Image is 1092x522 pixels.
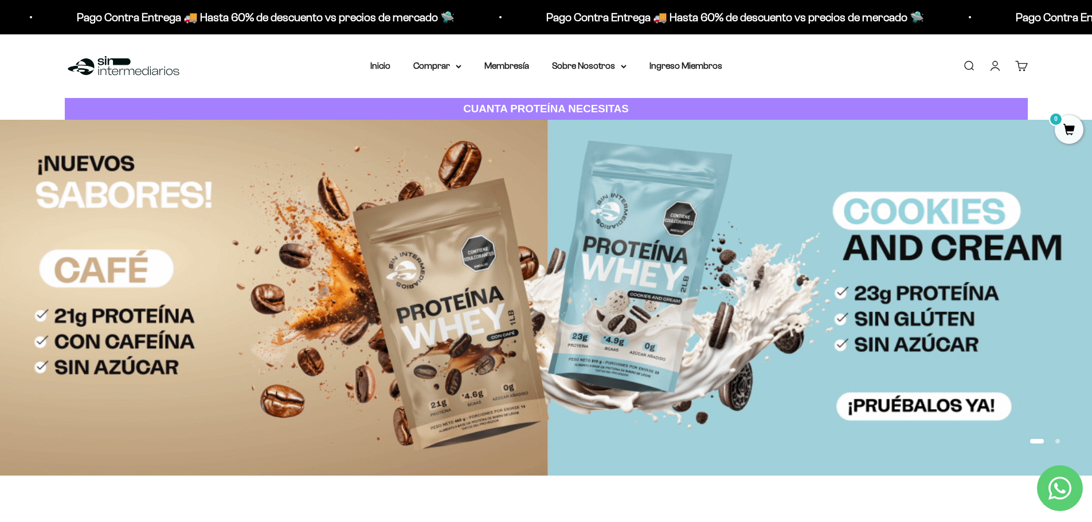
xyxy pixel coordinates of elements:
a: Inicio [370,61,390,70]
summary: Comprar [413,58,461,73]
a: CUANTA PROTEÍNA NECESITAS [65,98,1028,120]
a: Ingreso Miembros [649,61,722,70]
p: Pago Contra Entrega 🚚 Hasta 60% de descuento vs precios de mercado 🛸 [545,8,923,26]
p: Pago Contra Entrega 🚚 Hasta 60% de descuento vs precios de mercado 🛸 [76,8,453,26]
a: 0 [1055,124,1083,137]
a: Membresía [484,61,529,70]
strong: CUANTA PROTEÍNA NECESITAS [463,103,629,115]
summary: Sobre Nosotros [552,58,627,73]
mark: 0 [1049,112,1063,126]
